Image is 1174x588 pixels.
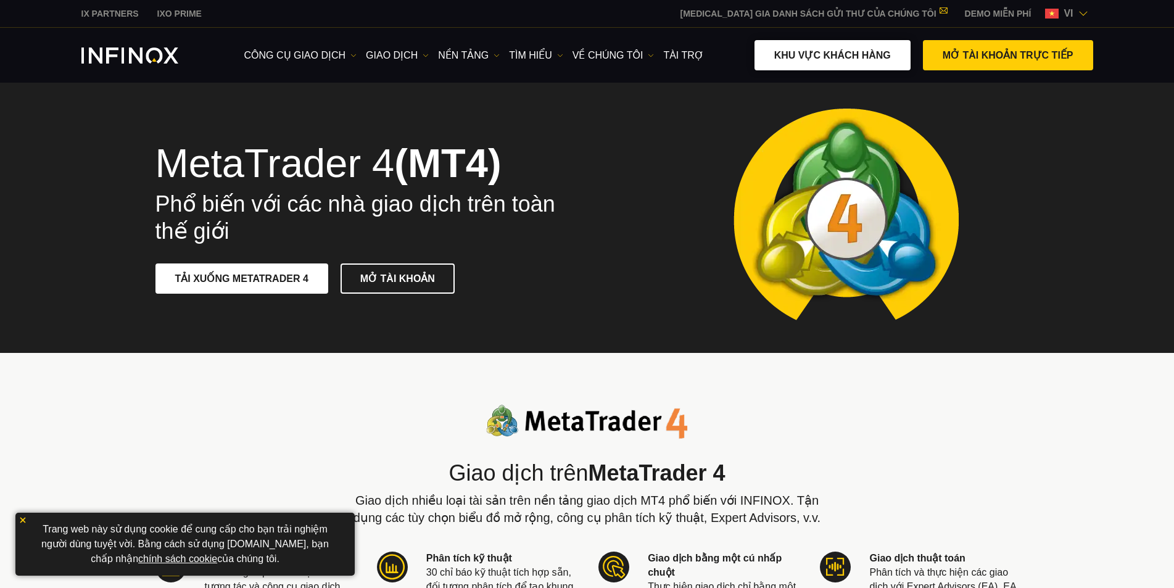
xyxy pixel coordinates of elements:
[589,460,725,486] strong: MetaTrader 4
[1059,6,1078,21] span: vi
[671,9,956,19] a: [MEDICAL_DATA] GIA DANH SÁCH GỬI THƯ CỦA CHÚNG TÔI
[573,48,655,63] a: VỀ CHÚNG TÔI
[438,48,500,63] a: NỀN TẢNG
[155,143,570,184] h1: MetaTrader 4
[377,552,408,582] img: Meta Trader 4 icon
[22,519,349,569] p: Trang web này sử dụng cookie để cung cấp cho bạn trải nghiệm người dùng tuyệt vời. Bằng cách sử d...
[19,516,27,524] img: yellow close icon
[394,141,501,186] strong: (MT4)
[341,492,834,526] p: Giao dịch nhiều loại tài sản trên nền tảng giao dịch MT4 phổ biến với INFINOX. Tận dụng các tùy c...
[648,553,782,578] strong: Giao dịch bằng một cú nhấp chuột
[598,552,629,582] img: Meta Trader 4 icon
[923,40,1093,70] a: MỞ TÀI KHOẢN TRỰC TIẾP
[486,405,688,439] img: Meta Trader 4 logo
[155,191,570,245] h2: Phổ biến với các nhà giao dịch trên toàn thế giới
[509,48,563,63] a: Tìm hiểu
[869,553,965,563] strong: Giao dịch thuật toán
[81,48,207,64] a: INFINOX Logo
[426,553,512,563] strong: Phân tích kỹ thuật
[663,48,703,63] a: Tài trợ
[138,553,217,564] a: chính sách cookie
[366,48,429,63] a: GIAO DỊCH
[155,263,328,294] a: TẢI XUỐNG METATRADER 4
[724,83,969,353] img: Meta Trader 4
[72,7,148,20] a: INFINOX
[956,7,1041,20] a: INFINOX MENU
[244,48,357,63] a: công cụ giao dịch
[341,263,455,294] a: MỞ TÀI KHOẢN
[341,460,834,487] h2: Giao dịch trên
[754,40,911,70] a: KHU VỰC KHÁCH HÀNG
[148,7,211,20] a: INFINOX
[820,552,851,582] img: Meta Trader 4 icon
